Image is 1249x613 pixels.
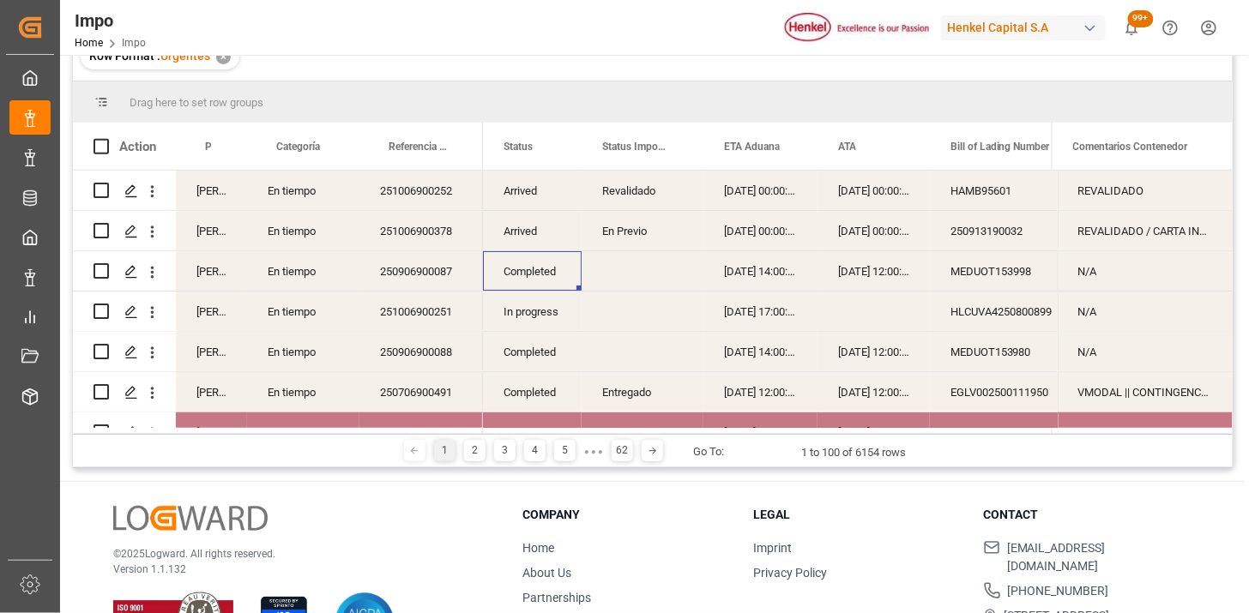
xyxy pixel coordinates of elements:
div: Press SPACE to select this row. [1058,372,1233,412]
a: About Us [523,566,572,580]
div: [DATE] 00:00:00 [703,211,818,250]
div: En tiempo [247,251,359,291]
div: [PERSON_NAME] [176,171,247,210]
div: Arrived [483,171,582,210]
div: HAMB95228 [930,412,1101,452]
span: ETA Aduana [724,141,780,153]
a: Home [523,541,555,555]
div: [PERSON_NAME] [176,332,247,371]
div: Press SPACE to select this row. [1058,291,1233,332]
div: Press SPACE to select this row. [73,372,483,412]
div: [DATE] 00:00:00 [703,171,818,210]
div: Impo [75,8,146,33]
span: [EMAIL_ADDRESS][DOMAIN_NAME] [1007,539,1192,575]
div: 2 [464,440,486,461]
div: ● ● ● [584,445,603,458]
button: Help Center [1151,9,1190,47]
button: Henkel Capital S.A [941,11,1113,44]
div: En Previo [602,212,683,251]
div: Press SPACE to select this row. [73,412,483,453]
div: En tiempo [247,291,359,331]
span: Comentarios Contenedor [1073,141,1188,153]
div: MEDUOT153980 [930,332,1101,371]
span: Urgentes [160,49,210,63]
div: [PERSON_NAME] [176,211,247,250]
div: Action [119,139,156,154]
div: En tiempo [247,171,359,210]
a: Privacy Policy [753,566,827,580]
div: N/A [1058,291,1233,331]
div: [DATE] 00:00:00 [818,412,930,452]
div: 251006900252 [359,171,483,210]
div: MEDUOT153998 [930,251,1101,291]
div: Press SPACE to select this row. [1058,211,1233,251]
div: Press SPACE to select this row. [1058,251,1233,291]
div: EGLV002500111950 [930,372,1101,412]
div: Press SPACE to select this row. [1058,332,1233,372]
a: Home [75,37,103,49]
a: Partnerships [523,591,592,604]
div: Press SPACE to select this row. [73,332,483,372]
span: Row Format : [89,49,160,63]
div: Press SPACE to select this row. [73,171,483,211]
div: Press SPACE to select this row. [73,251,483,291]
div: [DATE] 12:00:00 [818,372,930,412]
div: ✕ [216,50,231,64]
div: [PERSON_NAME] [176,291,247,331]
div: 251006900378 [359,211,483,250]
div: 251006900251 [359,291,483,331]
div: [DATE] 14:00:00 [703,332,818,371]
span: 99+ [1128,10,1154,27]
div: Press SPACE to select this row. [1058,171,1233,211]
div: Completed [483,372,582,412]
span: Status Importación [602,141,667,153]
div: 251006900375 [359,412,483,452]
img: Logward Logo [113,506,268,531]
div: Henkel Capital S.A [941,15,1106,40]
div: REVALIDADO / CARTA INCREMENTABLES [1058,211,1233,250]
div: 250906900088 [359,332,483,371]
div: HAMB95601 [930,171,1101,210]
div: En tiempo [247,372,359,412]
div: Press SPACE to select this row. [1058,412,1233,453]
div: PREVIO 03-oct [1058,412,1233,452]
span: Bill of Lading Number [950,141,1050,153]
div: [DATE] 00:00:00 [703,412,818,452]
div: 3 [494,440,516,461]
div: Urgente [247,412,359,452]
div: 1 to 100 of 6154 rows [801,444,906,461]
h3: Legal [753,506,962,524]
div: HLCUVA4250800899 [930,291,1101,331]
div: 4 [524,440,546,461]
div: Completed [483,332,582,371]
div: Press SPACE to select this row. [73,211,483,251]
span: ATA [838,141,856,153]
div: Entregado [602,373,683,412]
div: Go To: [693,443,724,460]
a: Imprint [753,541,792,555]
span: Persona responsable de seguimiento [205,141,211,153]
div: Press SPACE to select this row. [73,291,483,332]
div: 250906900087 [359,251,483,291]
div: Storage [483,412,582,452]
div: [PERSON_NAME] [176,412,247,452]
div: REVALIDADO [1058,171,1233,210]
div: VMODAL || CONTINGENCIA VUCEM [1058,372,1233,412]
p: Version 1.1.132 [113,562,480,577]
span: Categoría [276,141,320,153]
div: En tiempo [247,211,359,250]
div: In progress [483,291,582,331]
h3: Contact [984,506,1192,524]
div: [PERSON_NAME] [176,251,247,291]
div: 250706900491 [359,372,483,412]
div: N/A [1058,251,1233,291]
div: Arrived [483,211,582,250]
div: En Previo [602,413,683,453]
div: Completed [483,251,582,291]
div: 5 [554,440,576,461]
span: [PHONE_NUMBER] [1008,582,1109,600]
span: Referencia Leschaco [389,141,447,153]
